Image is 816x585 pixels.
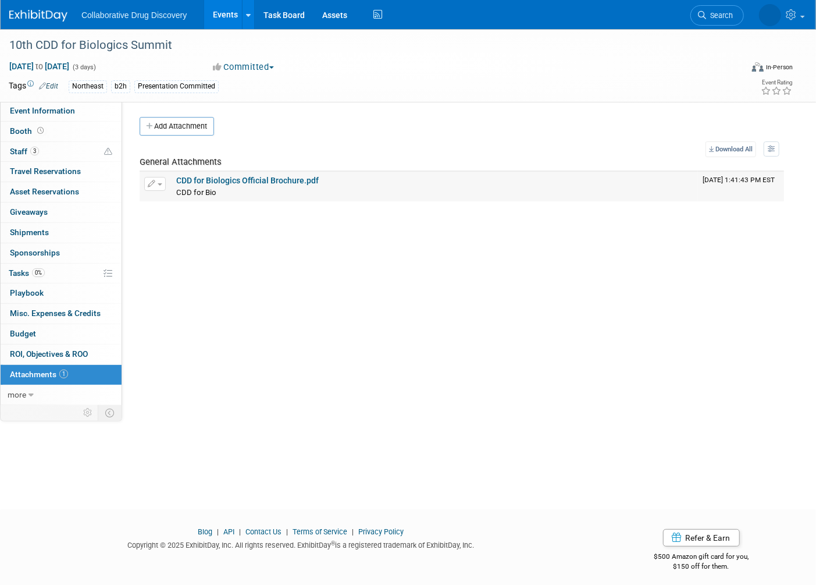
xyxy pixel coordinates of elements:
td: Personalize Event Tab Strip [78,405,98,420]
a: Booth [1,122,122,141]
td: Toggle Event Tabs [98,405,122,420]
div: 10th CDD for Biologics Summit [5,35,726,56]
div: $150 off for them. [610,562,793,572]
div: Northeast [69,80,107,93]
span: | [236,527,244,536]
a: Terms of Service [293,527,347,536]
span: Booth not reserved yet [35,126,46,135]
span: to [34,62,45,71]
td: Upload Timestamp [698,172,784,201]
span: (3 days) [72,63,96,71]
img: Format-Inperson.png [752,62,764,72]
a: Playbook [1,283,122,303]
a: Misc. Expenses & Credits [1,304,122,324]
a: Refer & Earn [663,529,740,547]
span: Search [706,11,733,20]
a: API [223,527,234,536]
span: Attachments [10,370,68,379]
a: Attachments1 [1,365,122,385]
span: Upload Timestamp [703,176,775,184]
button: Committed [209,61,279,73]
span: 0% [32,268,45,277]
span: Misc. Expenses & Credits [10,309,101,318]
div: In-Person [765,63,793,72]
a: Sponsorships [1,243,122,263]
span: Sponsorships [10,248,60,257]
a: Asset Reservations [1,182,122,202]
a: Event Information [1,101,122,121]
span: Shipments [10,228,49,237]
a: Giveaways [1,203,122,222]
div: Event Rating [761,80,792,86]
span: Playbook [10,288,44,297]
a: CDD for Biologics Official Brochure.pdf [176,176,319,185]
a: Tasks0% [1,264,122,283]
span: 3 [30,147,39,155]
div: Copyright © 2025 ExhibitDay, Inc. All rights reserved. ExhibitDay is a registered trademark of Ex... [9,537,593,551]
span: [DATE] [DATE] [9,61,70,72]
span: Potential Scheduling Conflict -- at least one attendee is tagged in another overlapping event. [104,147,112,157]
span: CDD for Bio [176,188,216,197]
span: more [8,390,26,399]
div: Event Format [676,61,793,78]
span: Staff [10,147,39,156]
span: Collaborative Drug Discovery [81,10,187,20]
div: b2h [111,80,130,93]
a: Privacy Policy [358,527,404,536]
span: Booth [10,126,46,136]
span: | [214,527,222,536]
span: Event Information [10,106,75,115]
a: Travel Reservations [1,162,122,182]
div: $500 Amazon gift card for you, [610,544,793,571]
a: ROI, Objectives & ROO [1,345,122,364]
a: Contact Us [245,527,281,536]
td: Tags [9,80,58,93]
a: more [1,385,122,405]
a: Edit [39,82,58,90]
span: Giveaways [10,207,48,217]
span: | [283,527,291,536]
span: Tasks [9,268,45,278]
span: | [349,527,357,536]
span: Asset Reservations [10,187,79,196]
a: Download All [705,141,756,157]
a: Budget [1,324,122,344]
a: Staff3 [1,142,122,162]
a: Search [690,5,744,26]
span: Budget [10,329,36,338]
button: Add Attachment [140,117,214,136]
a: Shipments [1,223,122,243]
span: General Attachments [140,157,222,167]
div: Presentation Committed [134,80,219,93]
img: ExhibitDay [9,10,67,22]
span: Travel Reservations [10,166,81,176]
sup: ® [331,540,335,547]
span: 1 [59,370,68,378]
img: Ralf Felsner [759,4,781,26]
a: Blog [198,527,212,536]
span: ROI, Objectives & ROO [10,349,88,359]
